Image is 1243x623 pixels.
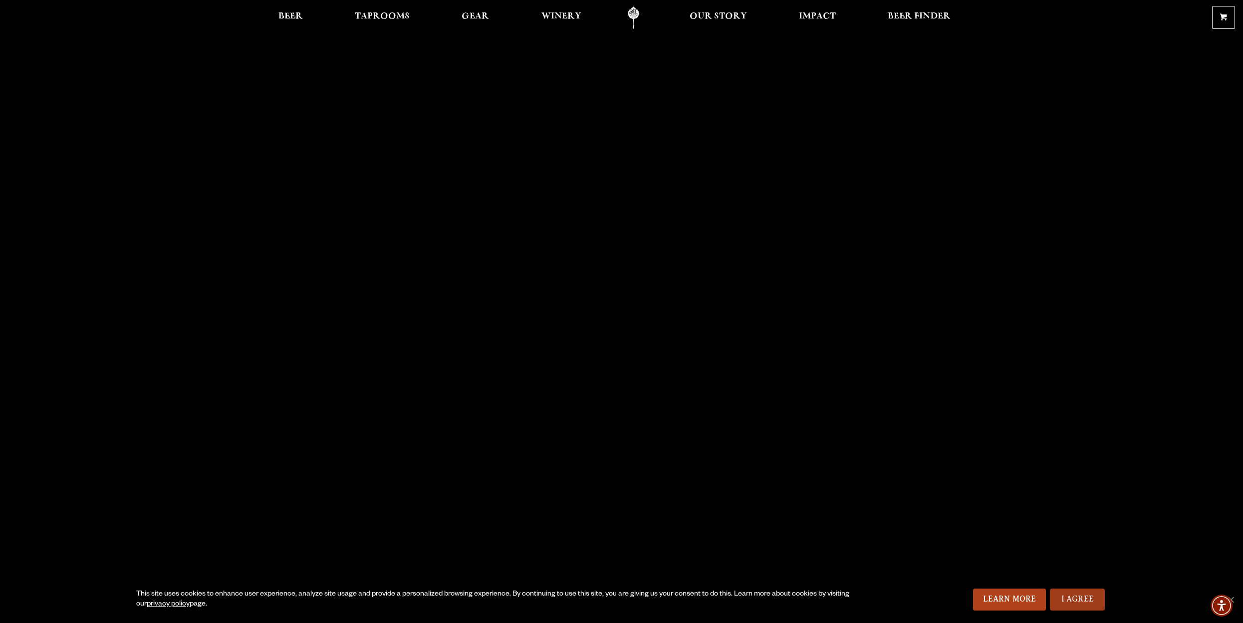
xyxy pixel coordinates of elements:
span: Our Story [690,12,747,20]
a: Our Story [683,6,753,29]
a: Winery [535,6,588,29]
a: I Agree [1050,589,1105,611]
a: Impact [792,6,842,29]
a: Beer [272,6,309,29]
div: Accessibility Menu [1211,595,1233,617]
a: Gear [455,6,496,29]
a: privacy policy [147,601,190,609]
span: Gear [462,12,489,20]
span: Beer [278,12,303,20]
span: Beer Finder [888,12,951,20]
a: Taprooms [348,6,416,29]
span: Taprooms [355,12,410,20]
span: Winery [541,12,581,20]
span: Impact [799,12,836,20]
div: This site uses cookies to enhance user experience, analyze site usage and provide a personalized ... [136,590,852,610]
a: Beer Finder [881,6,957,29]
a: Learn More [973,589,1046,611]
a: Odell Home [615,6,652,29]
